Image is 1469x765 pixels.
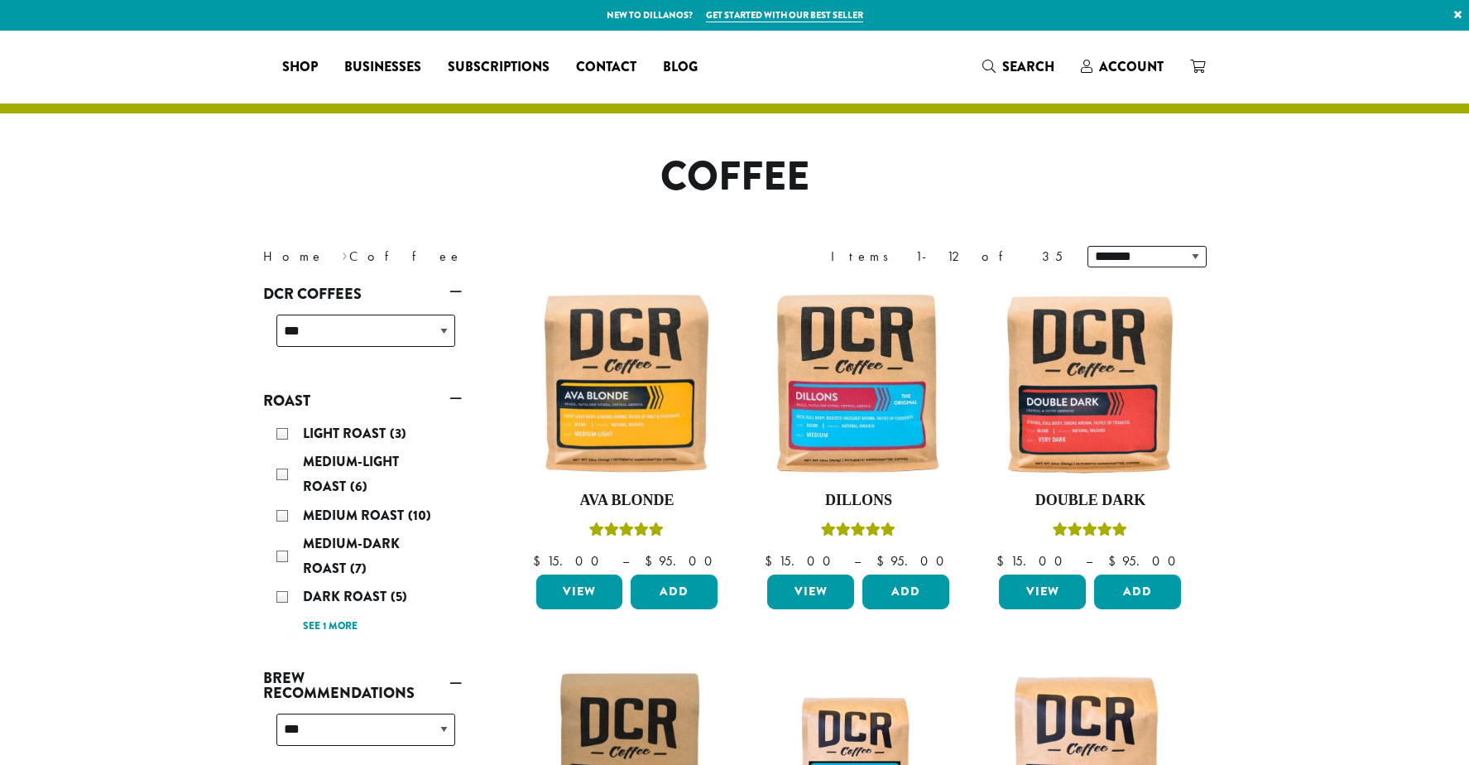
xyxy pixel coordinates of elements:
a: Brew Recommendations [263,664,462,707]
img: Double-Dark-12oz-300x300.jpg [995,288,1185,479]
div: Roast [263,415,462,644]
span: Medium-Light Roast [303,452,399,496]
bdi: 95.00 [1108,552,1183,570]
span: (3) [390,424,406,443]
span: – [854,552,861,570]
span: Light Roast [303,424,390,443]
a: Search [969,53,1068,80]
span: Medium Roast [303,506,408,525]
span: $ [645,552,659,570]
span: Shop [282,57,318,78]
a: Home [263,248,324,265]
nav: Breadcrumb [263,247,710,267]
bdi: 15.00 [765,552,838,570]
span: (5) [391,587,407,606]
img: Dillons-12oz-300x300.jpg [763,288,953,479]
a: Double DarkRated 4.50 out of 5 [995,288,1185,568]
a: DCR Coffees [263,280,462,308]
bdi: 95.00 [876,552,952,570]
h4: Dillons [763,492,953,510]
span: › [342,241,348,267]
span: $ [996,552,1011,570]
span: Account [1099,57,1164,76]
h4: Double Dark [995,492,1185,510]
span: Search [1002,57,1054,76]
a: View [999,575,1086,609]
span: – [622,552,629,570]
a: View [767,575,854,609]
span: Medium-Dark Roast [303,534,400,578]
h4: Ava Blonde [532,492,722,510]
button: Add [1094,575,1181,609]
div: Items 1-12 of 35 [831,247,1063,267]
span: Businesses [344,57,421,78]
h1: Coffee [251,153,1219,201]
span: Dark Roast [303,587,391,606]
a: See 1 more [303,618,358,635]
span: $ [876,552,891,570]
span: – [1086,552,1092,570]
a: Ava BlondeRated 5.00 out of 5 [532,288,722,568]
bdi: 15.00 [533,552,607,570]
span: (6) [350,477,367,496]
a: Get started with our best seller [706,8,863,22]
a: Shop [269,54,331,80]
span: Subscriptions [448,57,550,78]
div: Rated 5.00 out of 5 [821,520,895,545]
bdi: 15.00 [996,552,1070,570]
span: (7) [350,559,367,578]
a: Roast [263,387,462,415]
span: Contact [576,57,636,78]
span: $ [1108,552,1122,570]
div: DCR Coffees [263,308,462,367]
span: Blog [663,57,698,78]
bdi: 95.00 [645,552,720,570]
span: $ [765,552,779,570]
img: Ava-Blonde-12oz-1-300x300.jpg [531,288,722,479]
a: DillonsRated 5.00 out of 5 [763,288,953,568]
a: View [536,575,623,609]
button: Add [631,575,718,609]
span: $ [533,552,547,570]
div: Rated 5.00 out of 5 [589,520,664,545]
span: (10) [408,506,431,525]
div: Rated 4.50 out of 5 [1053,520,1127,545]
button: Add [862,575,949,609]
